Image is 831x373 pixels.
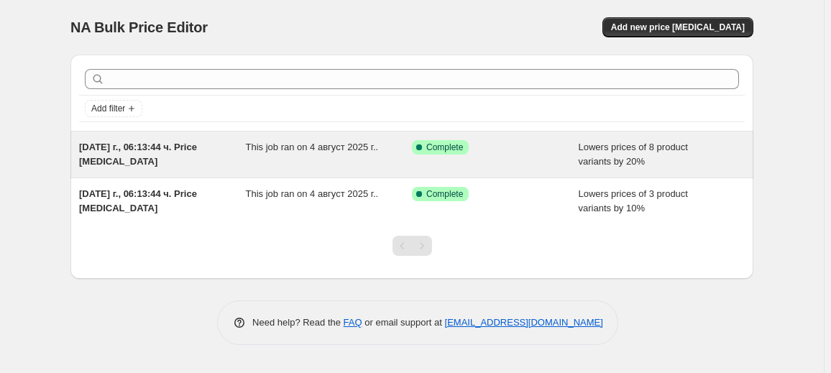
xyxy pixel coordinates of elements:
span: Lowers prices of 3 product variants by 10% [579,188,688,213]
span: This job ran on 4 август 2025 г.. [246,188,379,199]
nav: Pagination [392,236,432,256]
span: Lowers prices of 8 product variants by 20% [579,142,688,167]
span: Add filter [91,103,125,114]
button: Add new price [MEDICAL_DATA] [602,17,753,37]
span: This job ran on 4 август 2025 г.. [246,142,379,152]
button: Add filter [85,100,142,117]
span: or email support at [362,317,445,328]
span: NA Bulk Price Editor [70,19,208,35]
span: Need help? Read the [252,317,344,328]
a: [EMAIL_ADDRESS][DOMAIN_NAME] [445,317,603,328]
span: Complete [426,142,463,153]
span: Add new price [MEDICAL_DATA] [611,22,745,33]
span: [DATE] г., 06:13:44 ч. Price [MEDICAL_DATA] [79,142,197,167]
span: Complete [426,188,463,200]
a: FAQ [344,317,362,328]
span: [DATE] г., 06:13:44 ч. Price [MEDICAL_DATA] [79,188,197,213]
